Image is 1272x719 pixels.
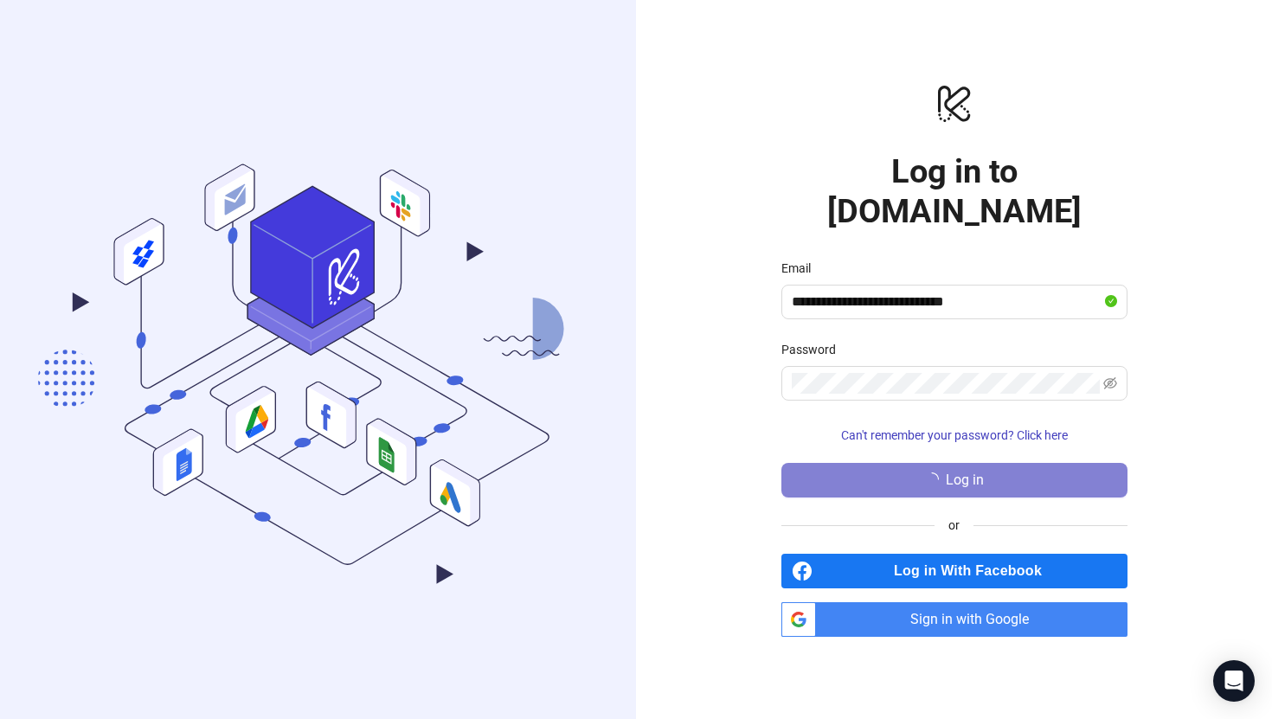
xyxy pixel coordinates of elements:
[781,428,1127,442] a: Can't remember your password? Click here
[1213,660,1255,702] div: Open Intercom Messenger
[946,472,984,488] span: Log in
[781,151,1127,231] h1: Log in to [DOMAIN_NAME]
[781,259,822,278] label: Email
[781,340,847,359] label: Password
[792,292,1102,312] input: Email
[781,554,1127,588] a: Log in With Facebook
[781,602,1127,637] a: Sign in with Google
[781,421,1127,449] button: Can't remember your password? Click here
[841,428,1068,442] span: Can't remember your password? Click here
[823,602,1127,637] span: Sign in with Google
[925,472,939,486] span: loading
[935,516,973,535] span: or
[1103,376,1117,390] span: eye-invisible
[792,373,1100,394] input: Password
[819,554,1127,588] span: Log in With Facebook
[781,463,1127,498] button: Log in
